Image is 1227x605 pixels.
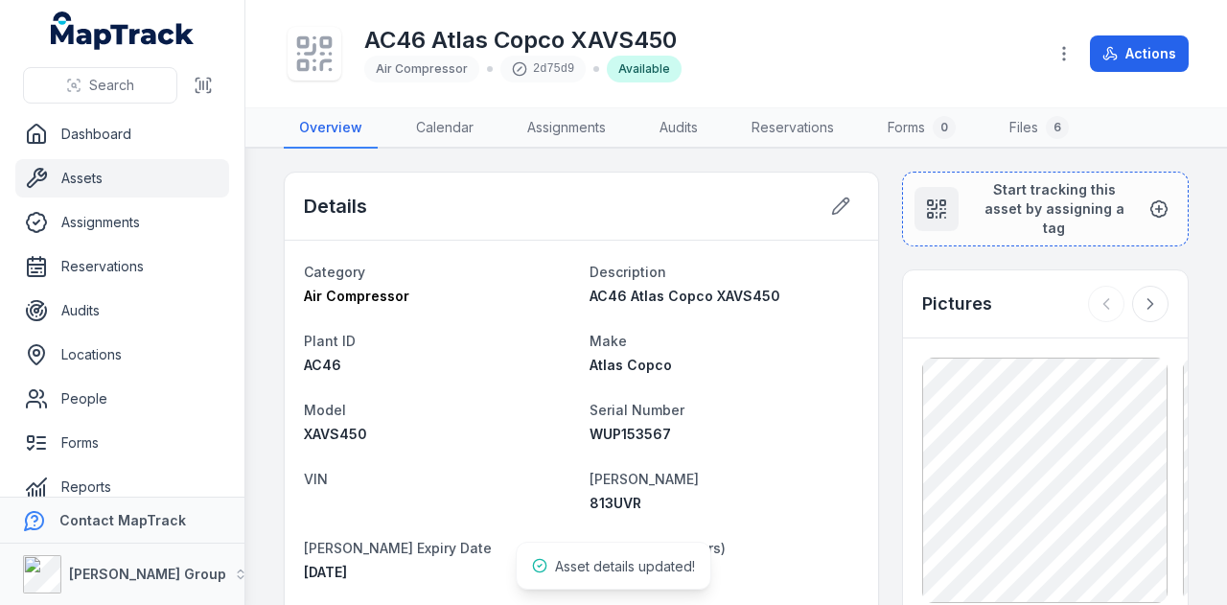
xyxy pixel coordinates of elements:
span: Serial Number [590,402,684,418]
a: Reservations [15,247,229,286]
span: Air Compressor [376,61,468,76]
span: Description [590,264,666,280]
span: 813UVR [590,495,641,511]
span: Start tracking this asset by assigning a tag [974,180,1134,238]
button: Search [23,67,177,104]
div: Available [607,56,682,82]
strong: Contact MapTrack [59,512,186,528]
a: Files6 [994,108,1084,149]
a: Forms0 [872,108,971,149]
a: Assignments [512,108,621,149]
h2: Details [304,193,367,220]
span: WUP153567 [590,426,671,442]
a: Audits [15,291,229,330]
div: 0 [933,116,956,139]
button: Actions [1090,35,1189,72]
span: Asset details updated! [555,558,695,574]
time: 06/08/2026, 12:00:00 am [304,564,347,580]
span: Make [590,333,627,349]
div: 2d75d9 [500,56,586,82]
a: Locations [15,336,229,374]
a: Assets [15,159,229,198]
h3: Pictures [922,291,992,317]
span: AC46 Atlas Copco XAVS450 [590,288,780,304]
a: Overview [284,108,378,149]
a: Reports [15,468,229,506]
span: Category [304,264,365,280]
a: MapTrack [51,12,195,50]
span: [PERSON_NAME] Expiry Date [304,540,492,556]
button: Start tracking this asset by assigning a tag [902,172,1189,246]
span: VIN [304,471,328,487]
span: Atlas Copco [590,357,672,373]
a: Audits [644,108,713,149]
a: Calendar [401,108,489,149]
span: XAVS450 [304,426,367,442]
a: Assignments [15,203,229,242]
span: AC46 [304,357,341,373]
a: People [15,380,229,418]
a: Forms [15,424,229,462]
h1: AC46 Atlas Copco XAVS450 [364,25,682,56]
span: [PERSON_NAME] [590,471,699,487]
span: Model [304,402,346,418]
span: Search [89,76,134,95]
a: Dashboard [15,115,229,153]
span: [DATE] [304,564,347,580]
strong: [PERSON_NAME] Group [69,566,226,582]
span: Next Service (hours) [590,540,726,556]
span: Plant ID [304,333,356,349]
div: 6 [1046,116,1069,139]
span: Air Compressor [304,288,409,304]
a: Reservations [736,108,849,149]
